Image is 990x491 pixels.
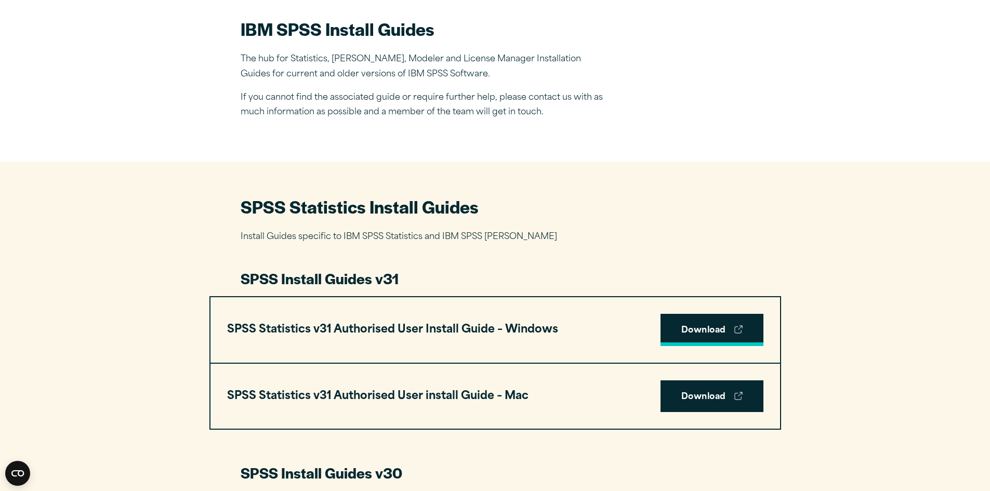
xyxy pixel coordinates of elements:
h2: SPSS Statistics Install Guides [241,195,750,218]
h3: SPSS Install Guides v30 [241,463,750,483]
h3: SPSS Statistics v31 Authorised User install Guide – Mac [227,387,529,406]
button: Open CMP widget [5,461,30,486]
h3: SPSS Install Guides v31 [241,269,750,288]
p: The hub for Statistics, [PERSON_NAME], Modeler and License Manager Installation Guides for curren... [241,52,604,82]
h2: IBM SPSS Install Guides [241,17,604,41]
h3: SPSS Statistics v31 Authorised User Install Guide – Windows [227,320,558,340]
p: If you cannot find the associated guide or require further help, please contact us with as much i... [241,90,604,121]
p: Install Guides specific to IBM SPSS Statistics and IBM SPSS [PERSON_NAME] [241,230,750,245]
a: Download [661,314,763,346]
a: Download [661,380,763,413]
